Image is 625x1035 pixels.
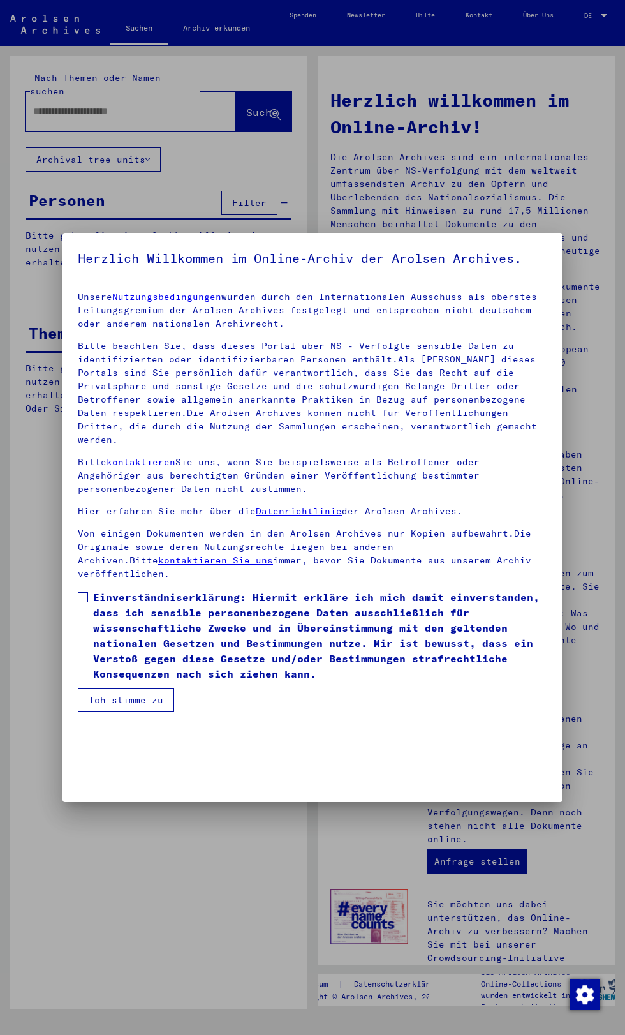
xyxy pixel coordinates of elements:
button: Ich stimme zu [78,688,174,712]
p: Unsere wurden durch den Internationalen Ausschuss als oberstes Leitungsgremium der Arolsen Archiv... [78,290,547,331]
p: Bitte beachten Sie, dass dieses Portal über NS - Verfolgte sensible Daten zu identifizierten oder... [78,339,547,447]
p: Von einigen Dokumenten werden in den Arolsen Archives nur Kopien aufbewahrt.Die Originale sowie d... [78,527,547,581]
a: kontaktieren [107,456,175,468]
p: Bitte Sie uns, wenn Sie beispielsweise als Betroffener oder Angehöriger aus berechtigten Gründen ... [78,456,547,496]
p: Hier erfahren Sie mehr über die der Arolsen Archives. [78,505,547,518]
div: Zustimmung ändern [569,979,599,1009]
img: Zustimmung ändern [570,979,600,1010]
a: Nutzungsbedingungen [112,291,221,302]
a: Datenrichtlinie [256,505,342,517]
a: kontaktieren Sie uns [158,555,273,566]
span: Einverständniserklärung: Hiermit erkläre ich mich damit einverstanden, dass ich sensible personen... [93,590,547,681]
h5: Herzlich Willkommen im Online-Archiv der Arolsen Archives. [78,248,547,269]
